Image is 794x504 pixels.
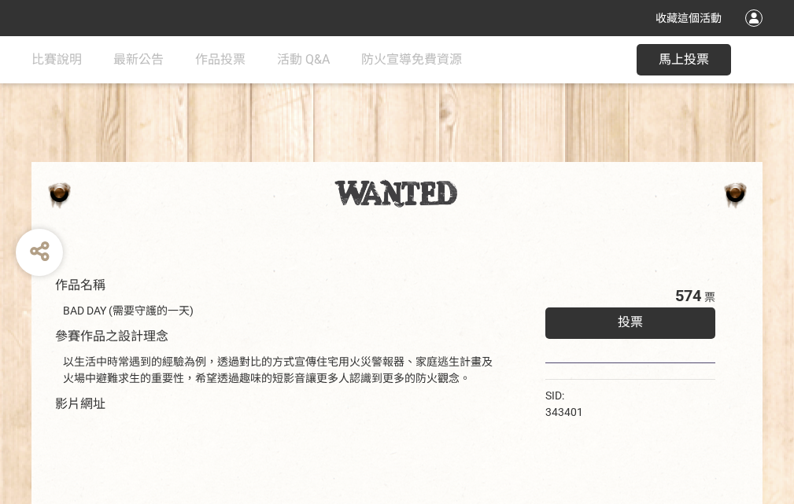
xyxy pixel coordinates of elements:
a: 防火宣導免費資源 [361,36,462,83]
span: 參賽作品之設計理念 [55,329,168,344]
span: 馬上投票 [659,52,709,67]
iframe: Facebook Share [587,388,666,403]
div: BAD DAY (需要守護的一天) [63,303,498,319]
span: 收藏這個活動 [656,12,722,24]
a: 比賽說明 [31,36,82,83]
span: 最新公告 [113,52,164,67]
span: 投票 [618,315,643,329]
a: 最新公告 [113,36,164,83]
span: 活動 Q&A [277,52,330,67]
span: 作品投票 [195,52,246,67]
span: 574 [675,286,701,305]
span: 作品名稱 [55,278,105,292]
button: 馬上投票 [637,44,731,75]
a: 活動 Q&A [277,36,330,83]
span: SID: 343401 [545,389,583,418]
div: 以生活中時常遇到的經驗為例，透過對比的方式宣傳住宅用火災警報器、家庭逃生計畫及火場中避難求生的重要性，希望透過趣味的短影音讓更多人認識到更多的防火觀念。 [63,354,498,387]
span: 影片網址 [55,396,105,411]
a: 作品投票 [195,36,246,83]
span: 票 [704,291,715,304]
span: 比賽說明 [31,52,82,67]
span: 防火宣導免費資源 [361,52,462,67]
